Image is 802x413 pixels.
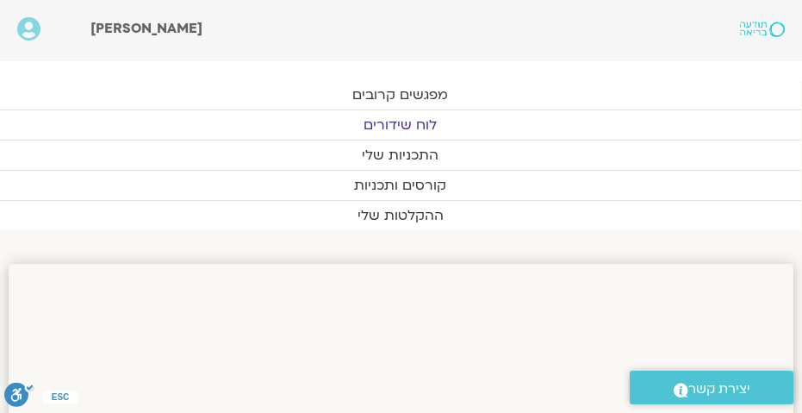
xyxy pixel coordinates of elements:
[90,19,202,38] span: [PERSON_NAME]
[630,371,793,404] a: יצירת קשר
[688,378,750,401] span: יצירת קשר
